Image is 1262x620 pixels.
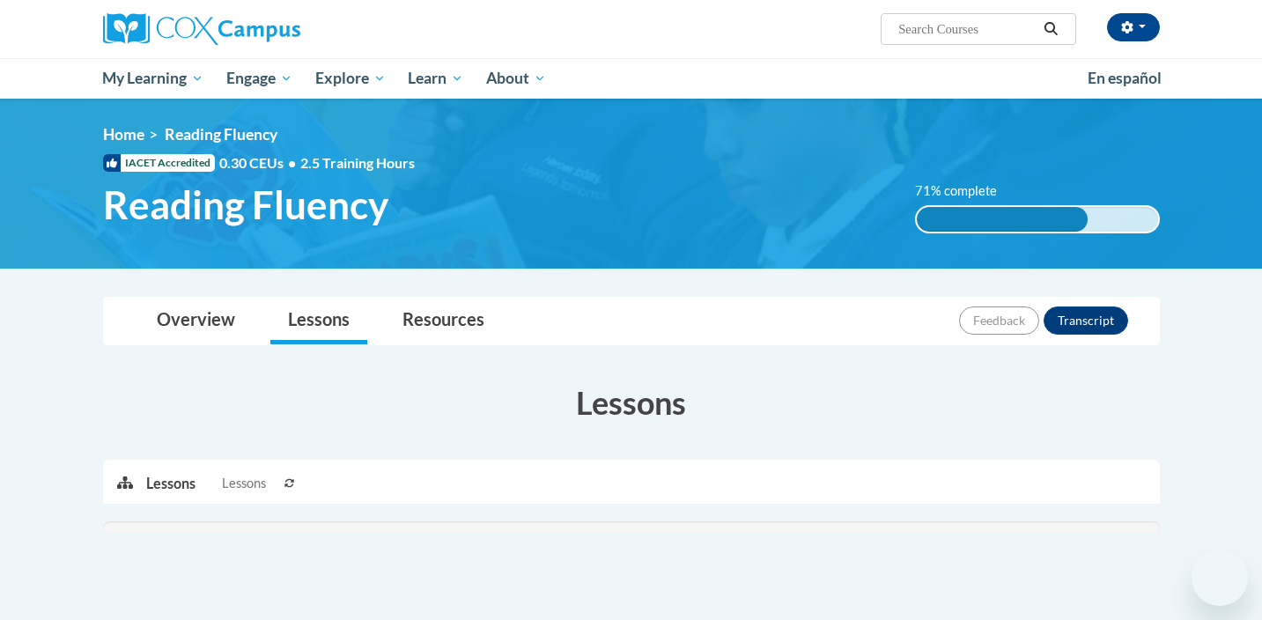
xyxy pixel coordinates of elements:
span: About [486,68,546,89]
span: Explore [315,68,386,89]
span: IACET Accredited [103,154,215,172]
a: En español [1076,60,1173,97]
iframe: Button to launch messaging window [1192,550,1248,606]
a: Engage [215,58,304,99]
span: My Learning [102,68,203,89]
a: About [475,58,557,99]
button: Transcript [1044,306,1128,335]
div: Main menu [77,58,1186,99]
span: • [288,154,296,171]
button: Feedback [959,306,1039,335]
p: Lessons [146,474,196,493]
img: Cox Campus [103,13,300,45]
button: Search [1037,18,1064,40]
span: Engage [226,68,292,89]
h3: Lessons [103,380,1160,424]
span: 2.5 Training Hours [300,154,415,171]
a: Overview [139,298,253,344]
span: Lessons [222,474,266,493]
a: My Learning [92,58,216,99]
a: Cox Campus [103,13,438,45]
span: En español [1088,69,1162,87]
a: Learn [396,58,475,99]
a: Resources [385,298,502,344]
label: 71% complete [915,181,1016,201]
a: Lessons [270,298,367,344]
span: Learn [408,68,463,89]
div: 71% complete [917,207,1088,232]
a: Home [103,125,144,144]
input: Search Courses [897,18,1037,40]
button: Account Settings [1107,13,1160,41]
span: 0.30 CEUs [219,153,300,173]
a: Explore [304,58,397,99]
span: Reading Fluency [103,181,388,228]
span: Reading Fluency [165,125,277,144]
